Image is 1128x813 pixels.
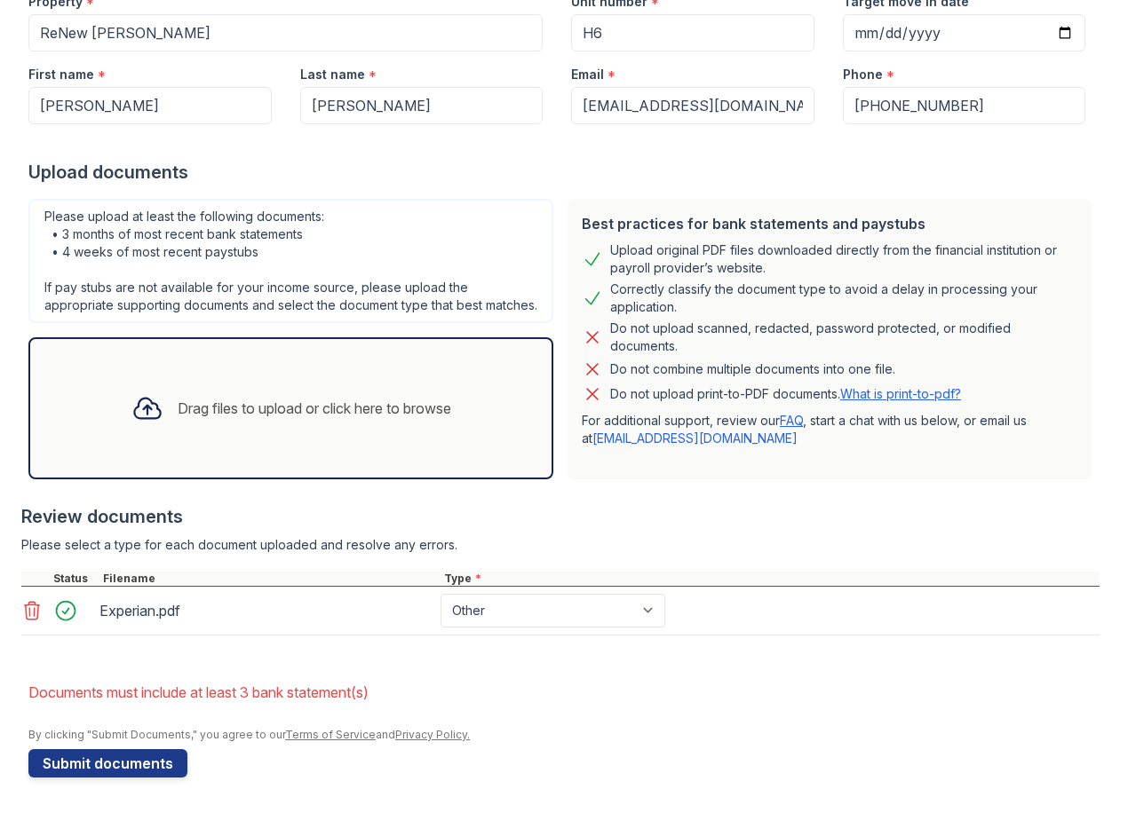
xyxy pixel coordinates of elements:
[582,412,1078,447] p: For additional support, review our , start a chat with us below, or email us at
[395,728,470,741] a: Privacy Policy.
[610,359,895,380] div: Do not combine multiple documents into one file.
[571,66,604,83] label: Email
[610,320,1078,355] div: Do not upload scanned, redacted, password protected, or modified documents.
[21,536,1100,554] div: Please select a type for each document uploaded and resolve any errors.
[28,160,1100,185] div: Upload documents
[610,280,1078,316] div: Correctly classify the document type to avoid a delay in processing your application.
[610,385,961,403] p: Do not upload print-to-PDF documents.
[300,66,365,83] label: Last name
[28,199,553,323] div: Please upload at least the following documents: • 3 months of most recent bank statements • 4 wee...
[28,728,1100,742] div: By clicking "Submit Documents," you agree to our and
[28,675,1100,710] li: Documents must include at least 3 bank statement(s)
[843,66,883,83] label: Phone
[178,398,451,419] div: Drag files to upload or click here to browse
[610,241,1078,277] div: Upload original PDF files downloaded directly from the financial institution or payroll provider’...
[21,504,1100,529] div: Review documents
[441,572,1100,586] div: Type
[99,572,441,586] div: Filename
[582,213,1078,234] div: Best practices for bank statements and paystubs
[592,430,798,446] a: [EMAIL_ADDRESS][DOMAIN_NAME]
[28,749,187,777] button: Submit documents
[28,66,94,83] label: First name
[840,386,961,401] a: What is print-to-pdf?
[780,413,803,428] a: FAQ
[50,572,99,586] div: Status
[99,596,433,625] div: Experian.pdf
[285,728,376,741] a: Terms of Service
